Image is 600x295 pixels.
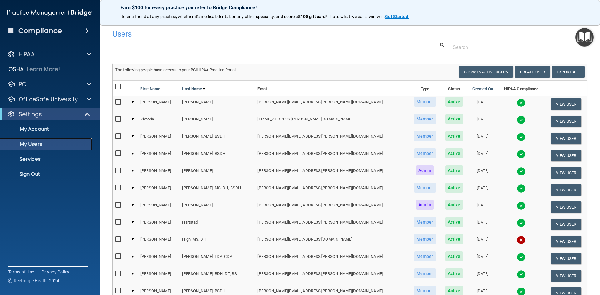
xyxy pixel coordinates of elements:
[517,201,526,210] img: tick.e7d51cea.svg
[8,269,34,275] a: Terms of Use
[409,81,441,96] th: Type
[180,96,255,113] td: [PERSON_NAME]
[517,236,526,244] img: cross.ca9f0e7f.svg
[467,216,498,233] td: [DATE]
[255,199,409,216] td: [PERSON_NAME][EMAIL_ADDRESS][PERSON_NAME][DOMAIN_NAME]
[138,216,180,233] td: [PERSON_NAME]
[138,250,180,267] td: [PERSON_NAME]
[445,165,463,175] span: Active
[180,164,255,181] td: [PERSON_NAME]
[551,184,582,196] button: View User
[414,148,436,158] span: Member
[138,233,180,250] td: [PERSON_NAME]
[467,130,498,147] td: [DATE]
[180,181,255,199] td: [PERSON_NAME], MS, DH, BSDH
[8,278,59,284] span: Ⓒ Rectangle Health 2024
[551,201,582,213] button: View User
[4,126,89,132] p: My Account
[180,113,255,130] td: [PERSON_NAME]
[298,14,326,19] strong: $100 gift card
[445,251,463,261] span: Active
[453,42,583,53] input: Search
[467,113,498,130] td: [DATE]
[115,67,236,72] span: The following people have access to your PCIHIPAA Practice Portal
[472,85,493,93] a: Created On
[385,14,409,19] a: Get Started
[138,164,180,181] td: [PERSON_NAME]
[7,111,91,118] a: Settings
[575,28,594,47] button: Open Resource Center
[459,66,513,78] button: Show Inactive Users
[414,251,436,261] span: Member
[445,217,463,227] span: Active
[416,200,434,210] span: Admin
[182,85,205,93] a: Last Name
[414,268,436,278] span: Member
[326,14,385,19] span: ! That's what we call a win-win.
[18,27,62,35] h4: Compliance
[19,111,42,118] p: Settings
[255,181,409,199] td: [PERSON_NAME][EMAIL_ADDRESS][PERSON_NAME][DOMAIN_NAME]
[414,114,436,124] span: Member
[441,81,467,96] th: Status
[414,131,436,141] span: Member
[255,164,409,181] td: [PERSON_NAME][EMAIL_ADDRESS][PERSON_NAME][DOMAIN_NAME]
[498,81,545,96] th: HIPAA Compliance
[4,156,89,162] p: Services
[552,66,585,78] a: Export All
[416,165,434,175] span: Admin
[138,147,180,164] td: [PERSON_NAME]
[467,250,498,267] td: [DATE]
[4,141,89,147] p: My Users
[4,171,89,177] p: Sign Out
[467,267,498,284] td: [DATE]
[517,253,526,262] img: tick.e7d51cea.svg
[255,216,409,233] td: [PERSON_NAME][EMAIL_ADDRESS][PERSON_NAME][DOMAIN_NAME]
[445,148,463,158] span: Active
[7,51,91,58] a: HIPAA
[138,199,180,216] td: [PERSON_NAME]
[414,183,436,193] span: Member
[414,217,436,227] span: Member
[517,219,526,227] img: tick.e7d51cea.svg
[112,30,386,38] h4: Users
[7,7,92,19] img: PMB logo
[255,147,409,164] td: [PERSON_NAME][EMAIL_ADDRESS][PERSON_NAME][DOMAIN_NAME]
[385,14,408,19] strong: Get Started
[414,97,436,107] span: Member
[255,250,409,267] td: [PERSON_NAME][EMAIL_ADDRESS][PERSON_NAME][DOMAIN_NAME]
[8,66,24,73] p: OSHA
[551,116,582,127] button: View User
[19,81,27,88] p: PCI
[180,199,255,216] td: [PERSON_NAME]
[255,233,409,250] td: [PERSON_NAME][EMAIL_ADDRESS][DOMAIN_NAME]
[255,130,409,147] td: [PERSON_NAME][EMAIL_ADDRESS][PERSON_NAME][DOMAIN_NAME]
[180,250,255,267] td: [PERSON_NAME], LDA, CDA
[551,133,582,144] button: View User
[467,164,498,181] td: [DATE]
[19,51,35,58] p: HIPAA
[517,150,526,159] img: tick.e7d51cea.svg
[255,96,409,113] td: [PERSON_NAME][EMAIL_ADDRESS][PERSON_NAME][DOMAIN_NAME]
[180,267,255,284] td: [PERSON_NAME], RDH, DT, BS
[180,130,255,147] td: [PERSON_NAME], BSDH
[140,85,160,93] a: First Name
[517,116,526,124] img: tick.e7d51cea.svg
[445,234,463,244] span: Active
[551,167,582,179] button: View User
[138,181,180,199] td: [PERSON_NAME]
[517,133,526,141] img: tick.e7d51cea.svg
[551,270,582,282] button: View User
[180,233,255,250] td: High, MS, DH
[551,150,582,161] button: View User
[551,98,582,110] button: View User
[255,267,409,284] td: [PERSON_NAME][EMAIL_ADDRESS][PERSON_NAME][DOMAIN_NAME]
[551,253,582,264] button: View User
[120,5,580,11] p: Earn $100 for every practice you refer to Bridge Compliance!
[180,216,255,233] td: Hartstad
[467,181,498,199] td: [DATE]
[517,270,526,279] img: tick.e7d51cea.svg
[445,131,463,141] span: Active
[517,167,526,176] img: tick.e7d51cea.svg
[138,96,180,113] td: [PERSON_NAME]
